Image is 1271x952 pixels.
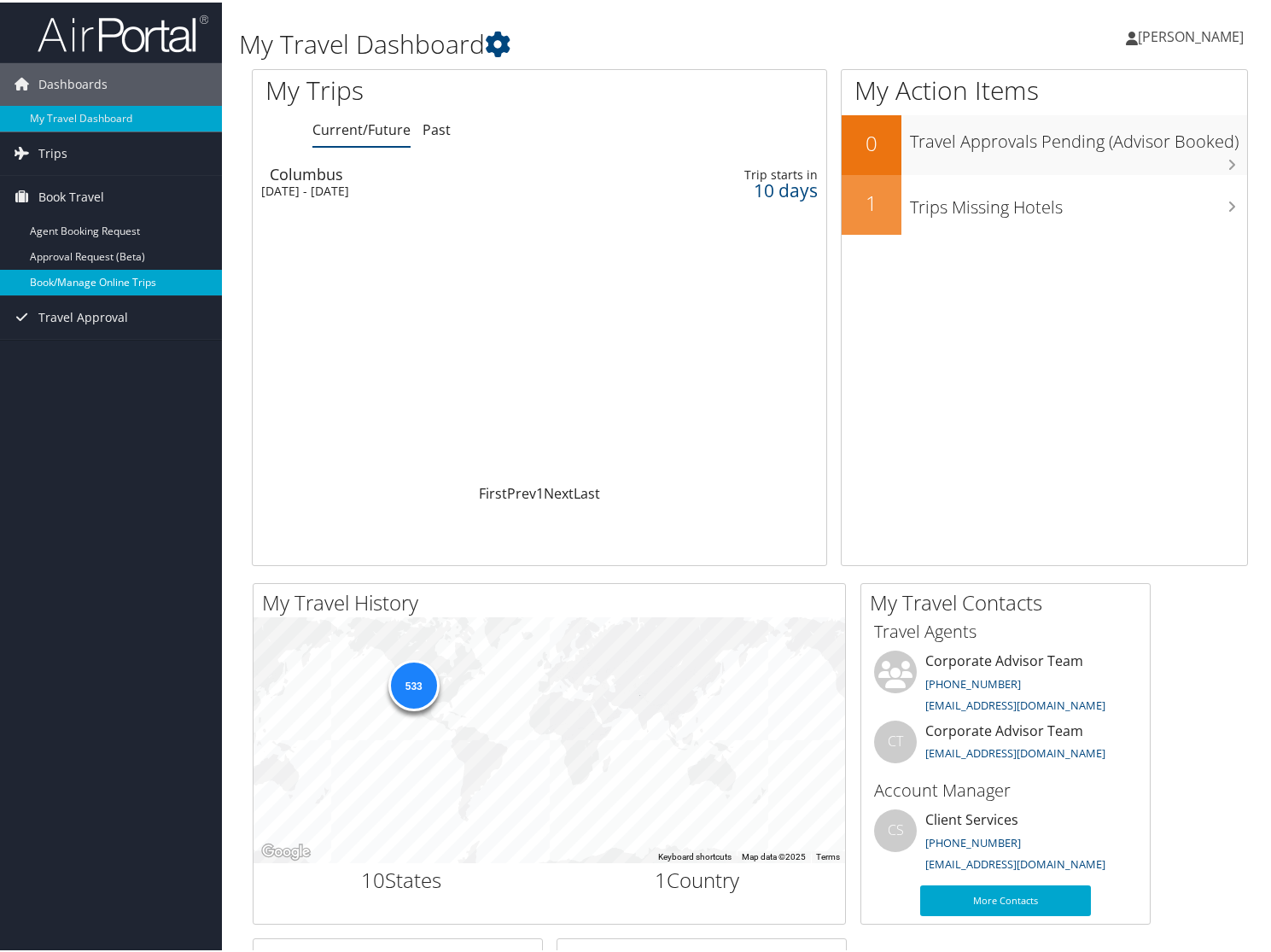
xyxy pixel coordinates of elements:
span: [PERSON_NAME] [1138,25,1244,44]
a: Last [574,482,600,500]
a: [EMAIL_ADDRESS][DOMAIN_NAME] [925,854,1105,869]
span: Travel Approval [38,294,128,336]
h2: My Travel History [262,586,845,615]
a: Past [423,118,451,137]
span: 1 [655,863,667,891]
a: Terms (opens in new tab) [816,850,840,859]
li: Corporate Advisor Team [866,718,1146,774]
span: Dashboards [38,61,108,103]
a: [PHONE_NUMBER] [925,674,1021,689]
h1: My Action Items [842,70,1248,106]
h3: Account Manager [874,776,1137,800]
img: airportal-logo.png [38,11,208,51]
h2: Country [563,863,833,892]
a: [PHONE_NUMBER] [925,832,1021,848]
div: CS [874,807,917,850]
h2: States [266,863,537,892]
img: Google [258,838,314,861]
h2: 0 [842,126,901,155]
span: Book Travel [38,173,104,216]
span: 10 [361,863,385,891]
a: Next [544,482,574,500]
span: Trips [38,130,67,172]
h2: My Travel Contacts [870,586,1150,615]
a: 1 [536,482,544,500]
h1: My Trips [265,70,574,106]
h1: My Travel Dashboard [239,24,920,60]
div: 10 days [697,180,818,196]
div: 533 [388,657,439,709]
h2: 1 [842,186,901,215]
a: 0Travel Approvals Pending (Advisor Booked) [842,113,1248,172]
a: [PERSON_NAME] [1126,9,1261,60]
span: Map data ©2025 [742,850,806,859]
a: Current/Future [312,118,411,137]
a: Prev [507,482,536,500]
div: CT [874,718,917,761]
button: Keyboard shortcuts [658,849,732,861]
a: Open this area in Google Maps (opens a new window) [258,838,314,861]
div: Trip starts in [697,165,818,180]
a: More Contacts [920,883,1091,914]
h3: Travel Agents [874,617,1137,641]
a: 1Trips Missing Hotels [842,172,1248,232]
h3: Trips Missing Hotels [910,184,1248,217]
h3: Travel Approvals Pending (Advisor Booked) [910,119,1248,151]
a: [EMAIL_ADDRESS][DOMAIN_NAME] [925,743,1105,758]
li: Corporate Advisor Team [866,648,1146,718]
div: Columbus [270,164,640,179]
a: First [479,482,507,500]
li: Client Services [866,807,1146,877]
div: [DATE] - [DATE] [261,181,632,196]
a: [EMAIL_ADDRESS][DOMAIN_NAME] [925,695,1105,710]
